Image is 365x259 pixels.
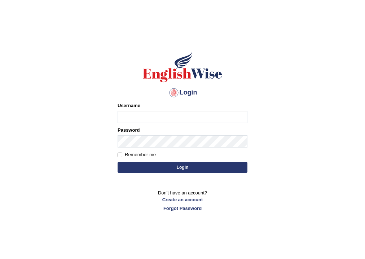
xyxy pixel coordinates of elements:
[118,102,140,109] label: Username
[118,127,140,133] label: Password
[118,205,247,212] a: Forgot Password
[118,153,122,157] input: Remember me
[141,51,224,83] img: Logo of English Wise sign in for intelligent practice with AI
[118,189,247,212] p: Don't have an account?
[118,162,247,173] button: Login
[118,151,156,158] label: Remember me
[118,87,247,98] h4: Login
[118,196,247,203] a: Create an account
